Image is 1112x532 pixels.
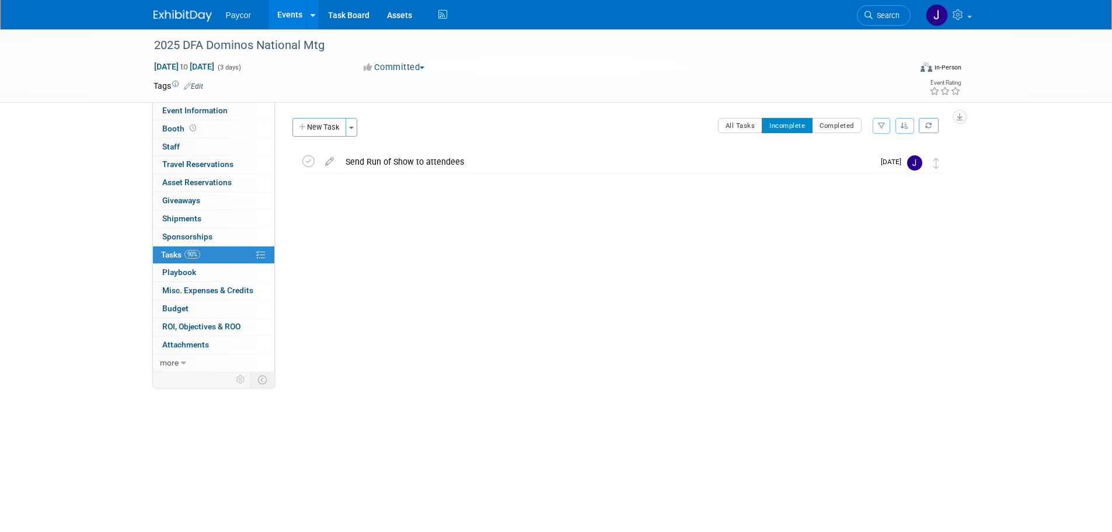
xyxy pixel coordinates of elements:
[154,10,212,22] img: ExhibitDay
[153,300,274,318] a: Budget
[162,106,228,115] span: Event Information
[153,174,274,192] a: Asset Reservations
[340,152,874,172] div: Send Run of Show to attendees
[153,138,274,156] a: Staff
[933,158,939,169] i: Move task
[162,214,201,223] span: Shipments
[153,210,274,228] a: Shipments
[929,80,961,86] div: Event Rating
[153,192,274,210] a: Giveaways
[179,62,190,71] span: to
[250,372,274,387] td: Toggle Event Tabs
[162,322,240,331] span: ROI, Objectives & ROO
[762,118,813,133] button: Incomplete
[153,354,274,372] a: more
[150,35,893,56] div: 2025 DFA Dominos National Mtg
[162,142,180,151] span: Staff
[292,118,346,137] button: New Task
[184,82,203,91] a: Edit
[162,232,212,241] span: Sponsorships
[360,61,429,74] button: Committed
[187,124,198,133] span: Booth not reserved yet
[881,158,907,166] span: [DATE]
[919,118,939,133] a: Refresh
[154,80,203,92] td: Tags
[162,159,233,169] span: Travel Reservations
[160,358,179,367] span: more
[154,61,215,72] span: [DATE] [DATE]
[153,120,274,138] a: Booth
[153,264,274,281] a: Playbook
[184,250,200,259] span: 90%
[857,5,911,26] a: Search
[934,63,961,72] div: In-Person
[217,64,241,71] span: (3 days)
[153,102,274,120] a: Event Information
[161,250,200,259] span: Tasks
[162,178,232,187] span: Asset Reservations
[162,286,253,295] span: Misc. Expenses & Credits
[162,304,189,313] span: Budget
[153,336,274,354] a: Attachments
[162,124,198,133] span: Booth
[319,157,340,167] a: edit
[907,155,922,171] img: Jenny Campbell
[153,228,274,246] a: Sponsorships
[226,11,252,20] span: Paycor
[926,4,948,26] img: Jenny Campbell
[153,156,274,173] a: Travel Reservations
[842,61,962,78] div: Event Format
[873,11,900,20] span: Search
[718,118,763,133] button: All Tasks
[812,118,862,133] button: Completed
[162,196,200,205] span: Giveaways
[153,246,274,264] a: Tasks90%
[153,282,274,300] a: Misc. Expenses & Credits
[153,318,274,336] a: ROI, Objectives & ROO
[231,372,251,387] td: Personalize Event Tab Strip
[162,267,196,277] span: Playbook
[921,62,932,72] img: Format-Inperson.png
[162,340,209,349] span: Attachments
